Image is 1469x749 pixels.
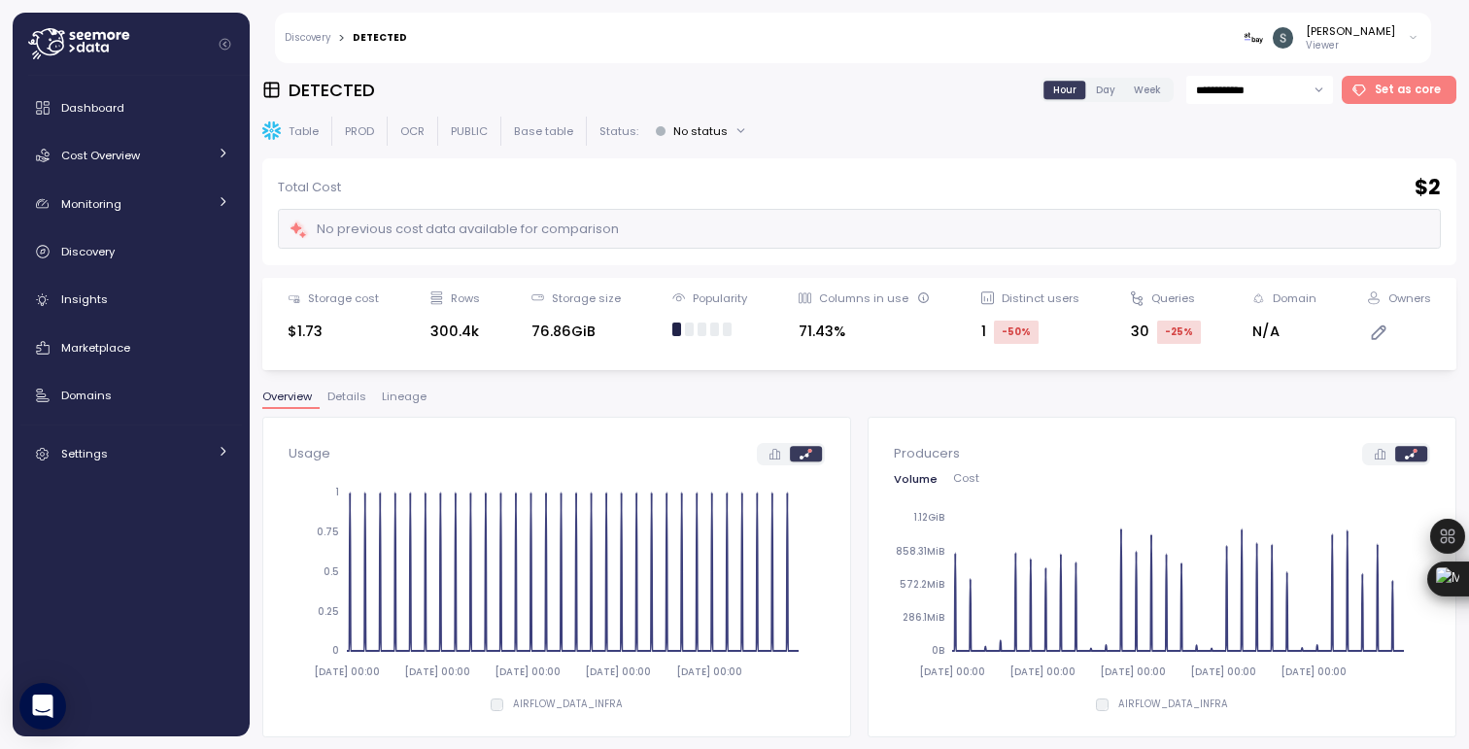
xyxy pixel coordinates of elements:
p: PUBLIC [451,123,488,139]
div: Open Intercom Messenger [19,683,66,730]
tspan: 0 [332,644,339,657]
div: [PERSON_NAME] [1306,23,1395,39]
p: AIRFLOW_DATA_INFRA [513,698,623,711]
div: > [338,32,345,45]
tspan: [DATE] 00:00 [495,665,561,678]
p: PROD [345,123,374,139]
span: Dashboard [61,100,124,116]
p: OCR [400,123,425,139]
div: Storage size [552,290,621,306]
tspan: 0.5 [324,565,339,578]
tspan: [DATE] 00:00 [675,665,741,678]
p: Producers [894,444,960,463]
tspan: 0B [932,645,944,658]
tspan: 0.25 [318,605,339,618]
span: Marketplace [61,340,130,356]
tspan: 572.2MiB [900,578,944,591]
a: Discovery [285,33,330,43]
span: Monitoring [61,196,121,212]
div: -50 % [994,321,1039,344]
div: No status [673,123,728,139]
p: Base table [514,123,573,139]
a: Monitoring [20,185,242,223]
div: N/A [1252,321,1316,343]
img: 676124322ce2d31a078e3b71.PNG [1244,27,1264,48]
div: -25 % [1157,321,1201,344]
p: Usage [289,444,330,463]
span: Set as core [1375,77,1441,103]
tspan: 1.12GiB [913,512,944,525]
a: Discovery [20,232,242,271]
div: Distinct users [1002,290,1079,306]
tspan: [DATE] 00:00 [919,665,985,678]
div: Popularity [693,290,747,306]
tspan: [DATE] 00:00 [1009,665,1076,678]
span: Cost Overview [61,148,140,163]
tspan: [DATE] 00:00 [585,665,651,678]
div: Owners [1388,290,1431,306]
div: 30 [1131,321,1201,344]
div: $1.73 [288,321,379,343]
span: Hour [1053,83,1076,97]
tspan: 1 [335,486,339,498]
tspan: 286.1MiB [903,611,944,624]
a: Domains [20,376,242,415]
p: Status: [599,123,638,139]
p: AIRFLOW_DATA_INFRA [1118,698,1228,711]
span: Day [1096,83,1115,97]
a: Marketplace [20,328,242,367]
div: 1 [981,321,1079,344]
p: Viewer [1306,39,1395,52]
span: Volume [894,474,938,485]
button: Collapse navigation [213,37,237,51]
a: Settings [20,434,242,473]
div: Queries [1151,290,1195,306]
button: No status [647,117,755,145]
div: Storage cost [308,290,379,306]
span: Details [327,392,366,402]
tspan: [DATE] 00:00 [314,665,380,678]
a: Insights [20,281,242,320]
button: Set as core [1342,76,1457,104]
div: 71.43% [799,321,929,343]
div: 76.86GiB [531,321,621,343]
tspan: [DATE] 00:00 [404,665,470,678]
a: Dashboard [20,88,242,127]
p: Total Cost [278,178,341,197]
span: Overview [262,392,312,402]
tspan: [DATE] 00:00 [1100,665,1166,678]
span: Domains [61,388,112,403]
div: Domain [1273,290,1316,306]
tspan: 0.75 [317,526,339,538]
h2: $ 2 [1415,174,1441,202]
div: Rows [451,290,480,306]
span: Week [1134,83,1161,97]
div: Columns in use [819,290,929,306]
tspan: 858.31MiB [896,545,944,558]
div: DETECTED [353,33,407,43]
div: No previous cost data available for comparison [289,219,619,241]
img: ACg8ocKMsVOD1W2Gy6bIesyuY-LWTCz5bilwhDLZ0RBm4cbOtNfIGw=s96-c [1273,27,1293,48]
tspan: [DATE] 00:00 [1281,665,1347,678]
span: Cost [953,473,979,484]
h3: DETECTED [289,78,375,102]
span: Lineage [382,392,427,402]
tspan: [DATE] 00:00 [1190,665,1256,678]
span: Discovery [61,244,115,259]
p: Table [289,123,319,139]
a: Cost Overview [20,136,242,175]
span: Insights [61,291,108,307]
div: 300.4k [430,321,480,343]
span: Settings [61,446,108,461]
